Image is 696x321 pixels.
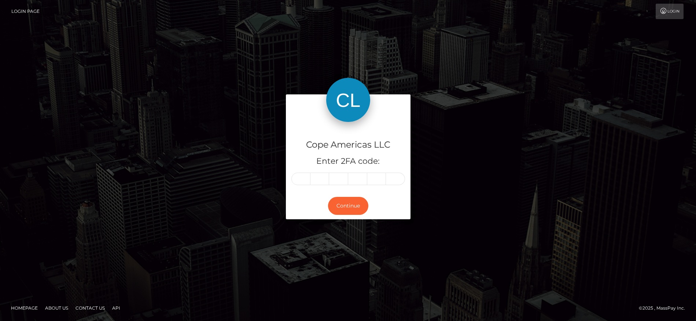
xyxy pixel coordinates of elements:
[291,156,405,167] h5: Enter 2FA code:
[42,302,71,314] a: About Us
[326,78,370,122] img: Cope Americas LLC
[109,302,123,314] a: API
[656,4,684,19] a: Login
[328,197,368,215] button: Continue
[11,4,40,19] a: Login Page
[639,304,691,312] div: © 2025 , MassPay Inc.
[73,302,108,314] a: Contact Us
[291,138,405,151] h4: Cope Americas LLC
[8,302,41,314] a: Homepage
